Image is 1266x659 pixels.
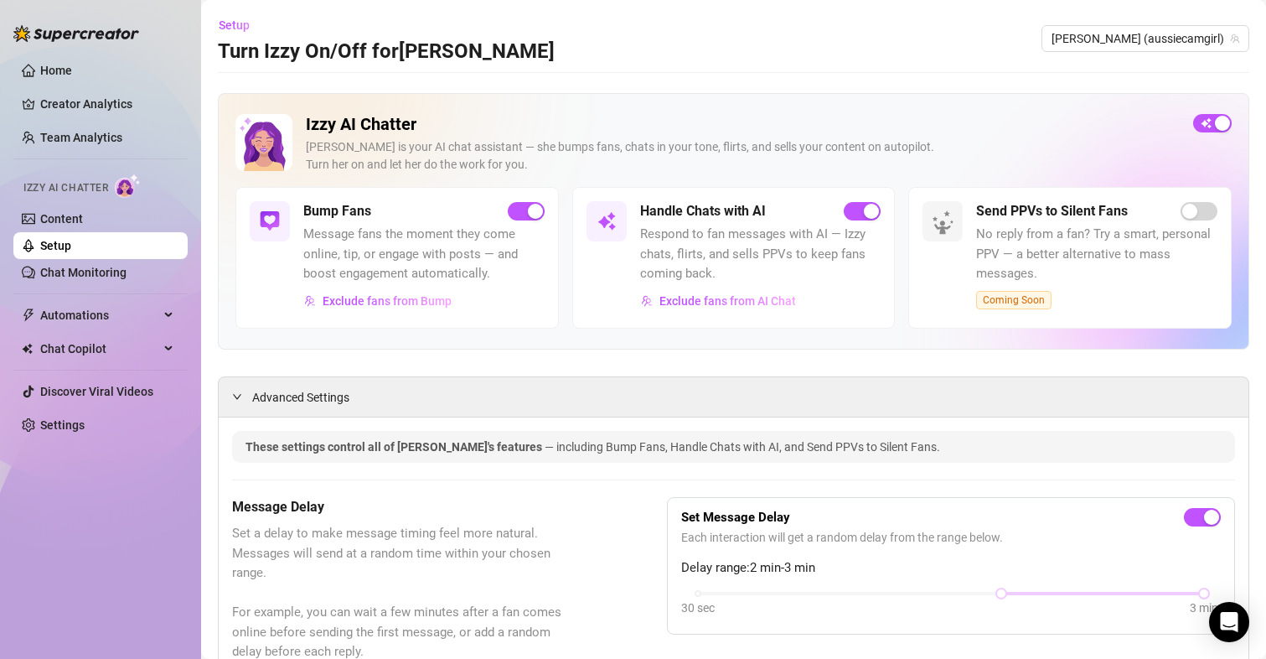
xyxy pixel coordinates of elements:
a: Home [40,64,72,77]
img: svg%3e [260,211,280,231]
span: Setup [219,18,250,32]
strong: Set Message Delay [681,510,790,525]
button: Exclude fans from AI Chat [640,288,797,314]
span: No reply from a fan? Try a smart, personal PPV — a better alternative to mass messages. [976,225,1217,284]
div: Open Intercom Messenger [1209,602,1249,642]
a: Team Analytics [40,131,122,144]
span: Maki (aussiecamgirl) [1052,26,1239,51]
img: svg%3e [597,211,617,231]
h3: Turn Izzy On/Off for [PERSON_NAME] [218,39,555,65]
button: Exclude fans from Bump [303,288,452,314]
img: logo-BBDzfeDw.svg [13,25,139,42]
h2: Izzy AI Chatter [306,114,1180,135]
span: Chat Copilot [40,335,159,362]
span: Coming Soon [976,291,1052,309]
img: AI Chatter [115,174,141,198]
a: Discover Viral Videos [40,385,153,398]
span: Izzy AI Chatter [23,180,108,196]
span: expanded [232,392,242,402]
img: svg%3e [304,295,316,307]
span: These settings control all of [PERSON_NAME]'s features [245,440,545,454]
span: Respond to fan messages with AI — Izzy chats, flirts, and sells PPVs to keep fans coming back. [640,225,881,284]
h5: Handle Chats with AI [640,201,766,221]
span: team [1230,34,1240,44]
a: Setup [40,239,71,252]
div: 30 sec [681,599,715,617]
a: Creator Analytics [40,91,174,117]
div: expanded [232,387,252,406]
img: Izzy AI Chatter [235,114,292,171]
span: Exclude fans from Bump [323,294,452,308]
span: Delay range: 2 min - 3 min [681,558,1221,579]
span: Automations [40,302,159,329]
a: Content [40,212,83,226]
img: silent-fans-ppv-o-N6Mmdf.svg [932,210,959,237]
span: Exclude fans from AI Chat [659,294,796,308]
a: Chat Monitoring [40,266,127,279]
img: Chat Copilot [22,343,33,355]
div: 3 min [1190,599,1218,617]
h5: Send PPVs to Silent Fans [976,201,1128,221]
div: [PERSON_NAME] is your AI chat assistant — she bumps fans, chats in your tone, flirts, and sells y... [306,138,1180,174]
span: Each interaction will get a random delay from the range below. [681,528,1221,547]
button: Setup [218,12,263,39]
h5: Bump Fans [303,201,371,221]
span: — including Bump Fans, Handle Chats with AI, and Send PPVs to Silent Fans. [545,440,940,454]
a: Settings [40,418,85,432]
span: Message fans the moment they come online, tip, or engage with posts — and boost engagement automa... [303,225,545,284]
h5: Message Delay [232,497,583,517]
span: Advanced Settings [252,388,349,407]
span: thunderbolt [22,309,35,322]
img: svg%3e [641,295,653,307]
